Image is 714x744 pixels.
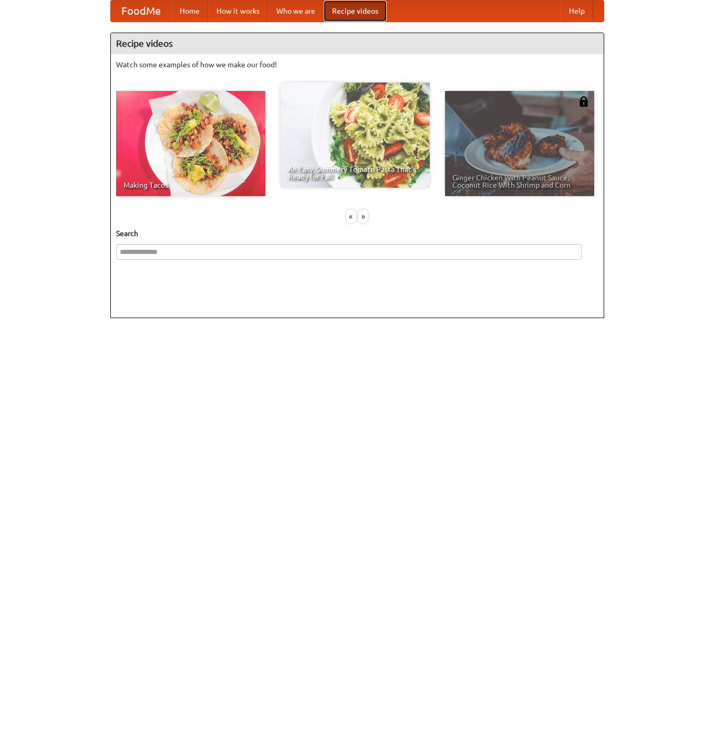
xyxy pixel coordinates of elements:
a: Recipe videos [324,1,387,22]
span: An Easy, Summery Tomato Pasta That's Ready for Fall [288,166,422,180]
p: Watch some examples of how we make our food! [116,59,598,70]
a: How it works [208,1,268,22]
img: 483408.png [578,96,589,107]
a: Who we are [268,1,324,22]
a: Making Tacos [116,91,265,196]
a: Home [171,1,208,22]
a: An Easy, Summery Tomato Pasta That's Ready for Fall [281,83,430,188]
a: Help [561,1,593,22]
h5: Search [116,228,598,239]
h4: Recipe videos [111,33,604,54]
span: Making Tacos [123,181,258,189]
div: « [346,210,356,223]
a: FoodMe [111,1,171,22]
div: » [358,210,368,223]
